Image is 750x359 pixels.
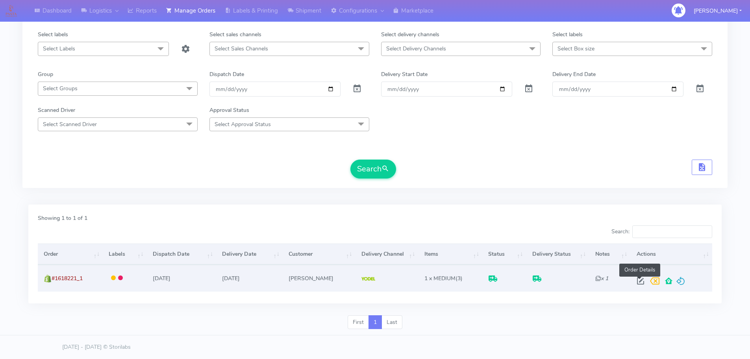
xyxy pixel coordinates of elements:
span: Select Box size [557,45,594,52]
th: Actions: activate to sort column ascending [630,244,712,265]
span: Select Labels [43,45,75,52]
th: Delivery Channel: activate to sort column ascending [356,244,419,265]
span: Select Scanned Driver [43,121,97,128]
th: Notes: activate to sort column ascending [589,244,630,265]
td: [PERSON_NAME] [283,265,355,291]
span: 1 x MEDIUM [424,275,456,282]
label: Search: [611,225,712,238]
th: Customer: activate to sort column ascending [283,244,355,265]
th: Delivery Status: activate to sort column ascending [526,244,589,265]
i: x 1 [595,275,608,282]
label: Delivery End Date [552,70,596,78]
label: Showing 1 to 1 of 1 [38,214,87,222]
input: Search: [632,225,712,238]
label: Select labels [552,30,583,39]
label: Select sales channels [209,30,261,39]
span: (3) [424,275,463,282]
a: 1 [369,315,382,329]
img: Yodel [361,277,375,281]
th: Delivery Date: activate to sort column ascending [216,244,283,265]
label: Select labels [38,30,68,39]
th: Order: activate to sort column ascending [38,244,103,265]
th: Labels: activate to sort column ascending [103,244,146,265]
label: Select delivery channels [381,30,439,39]
label: Dispatch Date [209,70,244,78]
img: shopify.png [44,275,52,283]
th: Dispatch Date: activate to sort column ascending [147,244,217,265]
span: #1618221_1 [52,275,83,282]
label: Delivery Start Date [381,70,428,78]
label: Group [38,70,53,78]
label: Scanned Driver [38,106,75,114]
button: [PERSON_NAME] [688,3,748,19]
span: Select Approval Status [215,121,271,128]
span: Select Groups [43,85,78,92]
th: Status: activate to sort column ascending [482,244,526,265]
button: Search [350,160,396,179]
label: Approval Status [209,106,249,114]
td: [DATE] [216,265,283,291]
td: [DATE] [147,265,217,291]
span: Select Delivery Channels [386,45,446,52]
span: Select Sales Channels [215,45,268,52]
th: Items: activate to sort column ascending [418,244,482,265]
